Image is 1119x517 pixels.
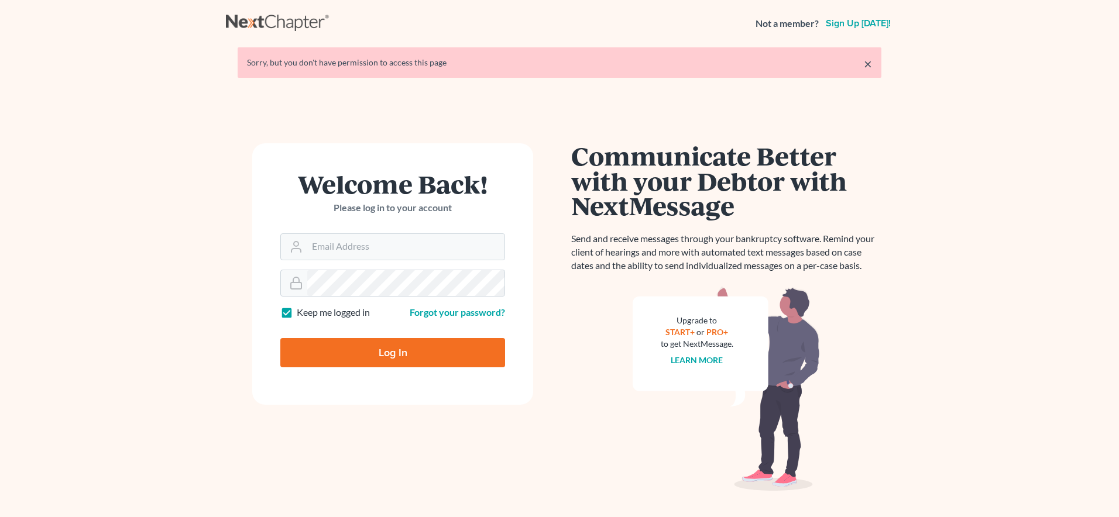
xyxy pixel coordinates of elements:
a: PRO+ [707,327,729,337]
div: to get NextMessage. [661,338,733,350]
div: Sorry, but you don't have permission to access this page [247,57,872,68]
strong: Not a member? [756,17,819,30]
label: Keep me logged in [297,306,370,319]
h1: Welcome Back! [280,171,505,197]
p: Please log in to your account [280,201,505,215]
a: START+ [666,327,695,337]
a: Sign up [DATE]! [823,19,893,28]
div: Upgrade to [661,315,733,326]
img: nextmessage_bg-59042aed3d76b12b5cd301f8e5b87938c9018125f34e5fa2b7a6b67550977c72.svg [633,287,820,491]
p: Send and receive messages through your bankruptcy software. Remind your client of hearings and mo... [571,232,881,273]
input: Log In [280,338,505,367]
input: Email Address [307,234,504,260]
h1: Communicate Better with your Debtor with NextMessage [571,143,881,218]
span: or [697,327,705,337]
a: Learn more [671,355,723,365]
a: Forgot your password? [410,306,505,318]
a: × [864,57,872,71]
